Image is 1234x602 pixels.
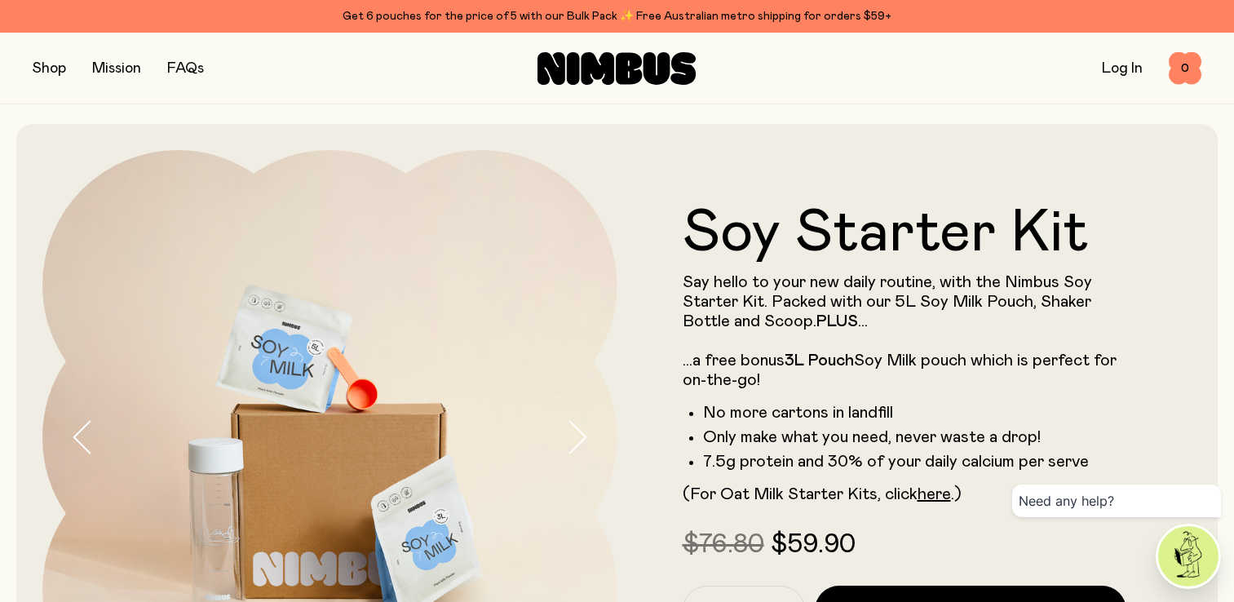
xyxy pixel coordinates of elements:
[683,204,1127,263] h1: Soy Starter Kit
[683,272,1127,390] p: Say hello to your new daily routine, with the Nimbus Soy Starter Kit. Packed with our 5L Soy Milk...
[703,427,1127,447] li: Only make what you need, never waste a drop!
[771,532,856,558] span: $59.90
[1158,526,1219,587] img: agent
[683,532,764,558] span: $76.80
[33,7,1201,26] div: Get 6 pouches for the price of 5 with our Bulk Pack ✨ Free Australian metro shipping for orders $59+
[1012,485,1221,517] div: Need any help?
[167,61,204,76] a: FAQs
[703,452,1127,471] li: 7.5g protein and 30% of your daily calcium per serve
[808,352,854,369] strong: Pouch
[703,403,1127,423] li: No more cartons in landfill
[683,486,918,502] span: (For Oat Milk Starter Kits, click
[951,486,962,502] span: .)
[918,486,951,502] a: here
[785,352,804,369] strong: 3L
[92,61,141,76] a: Mission
[1102,61,1143,76] a: Log In
[1169,52,1201,85] button: 0
[816,313,858,330] strong: PLUS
